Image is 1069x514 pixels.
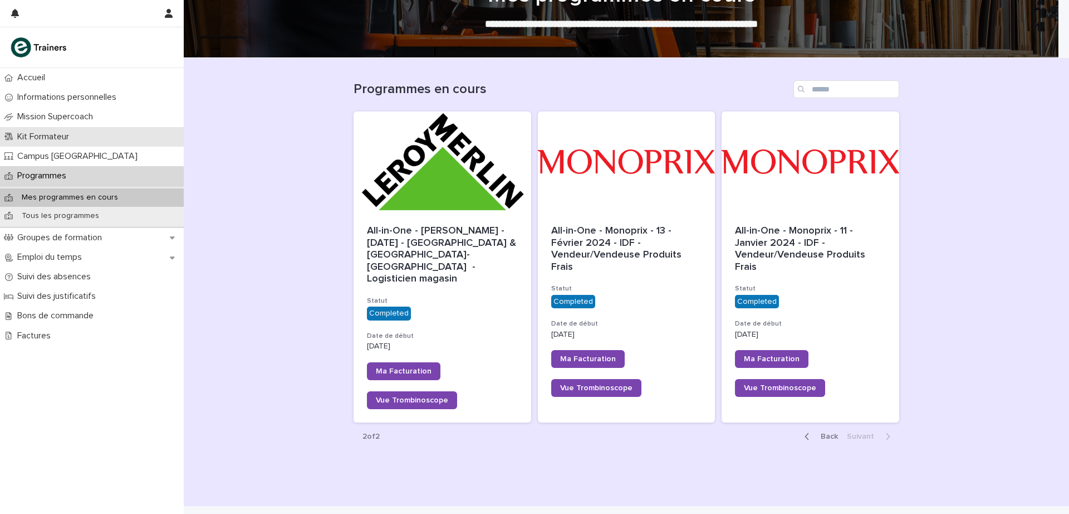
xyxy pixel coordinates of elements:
input: Search [793,80,899,98]
span: Vue Trombinoscope [744,384,816,392]
a: Vue Trombinoscope [551,379,641,397]
span: Vue Trombinoscope [376,396,448,404]
p: Mission Supercoach [13,111,102,122]
div: Completed [735,295,779,309]
h3: Date de début [735,319,886,328]
a: Ma Facturation [367,362,440,380]
p: Suivi des justificatifs [13,291,105,302]
h3: Statut [735,284,886,293]
p: [DATE] [367,342,518,351]
p: Kit Formateur [13,132,78,142]
span: Ma Facturation [560,355,616,363]
span: All-in-One - [PERSON_NAME] - [DATE] - [GEOGRAPHIC_DATA] & [GEOGRAPHIC_DATA]-[GEOGRAPHIC_DATA] - L... [367,226,519,284]
div: Completed [551,295,595,309]
p: Campus [GEOGRAPHIC_DATA] [13,151,146,162]
a: All-in-One - Monoprix - 13 - Février 2024 - IDF - Vendeur/Vendeuse Produits FraisStatutCompletedD... [538,111,715,423]
h3: Statut [367,297,518,306]
span: Ma Facturation [744,355,800,363]
p: Tous les programmes [13,211,108,221]
a: Vue Trombinoscope [367,391,457,409]
span: All-in-One - Monoprix - 11 - Janvier 2024 - IDF - Vendeur/Vendeuse Produits Frais [735,226,868,272]
p: Informations personnelles [13,92,125,103]
p: Programmes [13,171,75,181]
img: K0CqGN7SDeD6s4JG8KQk [9,36,70,59]
span: Vue Trombinoscope [560,384,632,392]
p: Emploi du temps [13,252,91,263]
a: Ma Facturation [735,350,808,368]
a: All-in-One - Monoprix - 11 - Janvier 2024 - IDF - Vendeur/Vendeuse Produits FraisStatutCompletedD... [722,111,899,423]
span: All-in-One - Monoprix - 13 - Février 2024 - IDF - Vendeur/Vendeuse Produits Frais [551,226,684,272]
div: Completed [367,307,411,321]
p: Suivi des absences [13,271,100,282]
button: Next [842,431,899,442]
p: Mes programmes en cours [13,193,127,202]
a: All-in-One - [PERSON_NAME] - [DATE] - [GEOGRAPHIC_DATA] & [GEOGRAPHIC_DATA]-[GEOGRAPHIC_DATA] - L... [354,111,531,423]
a: Ma Facturation [551,350,625,368]
h3: Date de début [551,319,702,328]
span: Back [814,433,838,440]
p: Bons de commande [13,311,102,321]
h3: Statut [551,284,702,293]
h1: Programmes en cours [354,81,789,98]
p: Factures [13,331,60,341]
h3: Date de début [367,332,518,341]
p: 2 of 2 [354,423,389,450]
p: [DATE] [735,330,886,340]
p: [DATE] [551,330,702,340]
p: Groupes de formation [13,232,111,243]
p: Accueil [13,72,54,83]
span: Next [847,433,881,440]
span: Ma Facturation [376,367,431,375]
button: Back [796,431,842,442]
a: Vue Trombinoscope [735,379,825,397]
